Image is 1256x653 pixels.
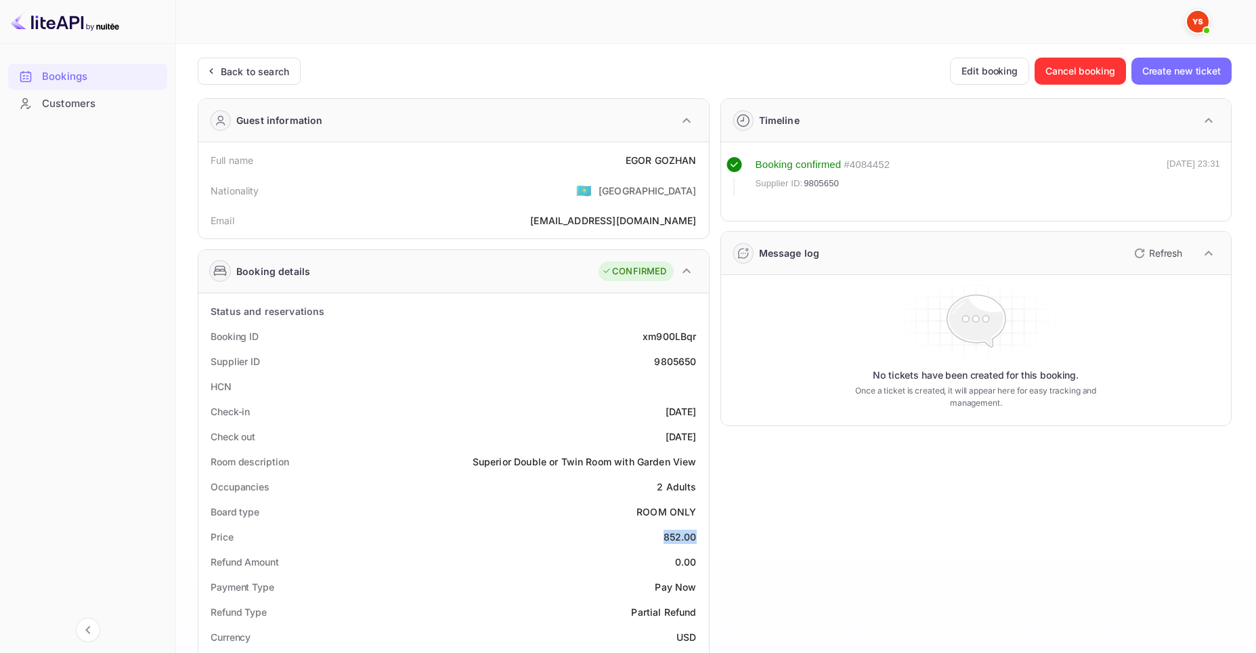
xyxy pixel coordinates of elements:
div: # 4084452 [844,157,890,173]
ya-tr-span: Full name [211,154,253,166]
ya-tr-span: Message log [759,247,820,259]
button: Edit booking [950,58,1029,85]
img: Yandex Support [1187,11,1209,33]
ya-tr-span: Once a ticket is created, it will appear here for easy tracking and management. [838,385,1113,409]
ya-tr-span: confirmed [796,159,841,170]
ya-tr-span: Refund Amount [211,556,279,568]
div: Bookings [8,64,167,90]
ya-tr-span: No tickets have been created for this booking. [873,368,1079,382]
ya-tr-span: Partial Refund [631,606,696,618]
ya-tr-span: Refresh [1149,247,1182,259]
ya-tr-span: Price [211,531,234,543]
ya-tr-span: Nationality [211,185,259,196]
div: 852.00 [664,530,697,544]
ya-tr-span: Board type [211,506,259,518]
ya-tr-span: Customers [42,96,95,112]
ya-tr-span: Check-in [211,406,250,417]
ya-tr-span: Supplier ID [211,356,260,367]
ya-tr-span: Bookings [42,69,87,85]
ya-tr-span: 🇰🇿 [576,183,592,198]
ya-tr-span: Supplier ID: [756,178,803,188]
ya-tr-span: 2 Adults [657,481,696,492]
div: [DATE] [666,404,697,419]
ya-tr-span: CONFIRMED [612,265,666,278]
ya-tr-span: USD [676,631,696,643]
a: Customers [8,91,167,116]
ya-tr-span: Refund Type [211,606,267,618]
div: 0.00 [675,555,697,569]
ya-tr-span: Occupancies [211,481,269,492]
ya-tr-span: Status and reservations [211,306,324,317]
ya-tr-span: HCN [211,381,232,392]
ya-tr-span: [GEOGRAPHIC_DATA] [599,185,697,196]
div: Customers [8,91,167,117]
ya-tr-span: Booking details [236,264,310,278]
ya-tr-span: [EMAIL_ADDRESS][DOMAIN_NAME] [530,215,696,226]
ya-tr-span: EGOR [626,154,652,166]
div: [DATE] [666,429,697,444]
button: Collapse navigation [76,618,100,642]
ya-tr-span: Guest information [236,113,323,127]
ya-tr-span: Superior Double or Twin Room with Garden View [473,456,697,467]
button: Cancel booking [1035,58,1126,85]
div: 9805650 [654,354,696,368]
ya-tr-span: Email [211,215,234,226]
ya-tr-span: Payment Type [211,581,274,593]
ya-tr-span: Booking [756,159,793,170]
button: Refresh [1126,243,1188,264]
ya-tr-span: Room description [211,456,288,467]
ya-tr-span: Create new ticket [1142,63,1221,79]
button: Create new ticket [1131,58,1232,85]
ya-tr-span: Back to search [221,66,289,77]
ya-tr-span: Edit booking [961,63,1018,79]
img: LiteAPI logo [11,11,119,33]
ya-tr-span: GOZHAN [655,154,697,166]
ya-tr-span: Currency [211,631,251,643]
ya-tr-span: Timeline [759,114,800,126]
ya-tr-span: Cancel booking [1045,63,1115,79]
ya-tr-span: [DATE] 23:31 [1167,159,1220,169]
span: United States [576,178,592,203]
ya-tr-span: xm900LBqr [643,331,696,342]
ya-tr-span: 9805650 [804,178,839,188]
ya-tr-span: Booking ID [211,331,259,342]
a: Bookings [8,64,167,89]
ya-tr-span: Pay Now [655,581,696,593]
ya-tr-span: ROOM ONLY [636,506,696,518]
ya-tr-span: Check out [211,431,255,442]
